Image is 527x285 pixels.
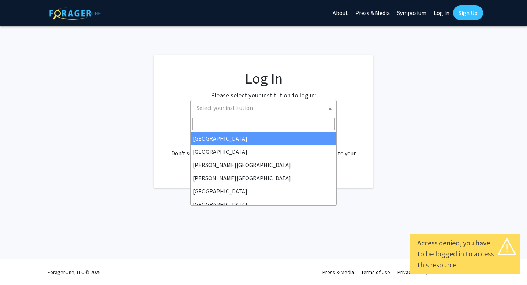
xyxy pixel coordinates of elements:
[453,5,483,20] a: Sign Up
[191,145,336,158] li: [GEOGRAPHIC_DATA]
[322,269,354,275] a: Press & Media
[417,237,512,270] div: Access denied, you have to be logged in to access this resource
[48,259,101,285] div: ForagerOne, LLC © 2025
[168,131,359,166] div: No account? . Don't see your institution? about bringing ForagerOne to your institution.
[197,104,253,111] span: Select your institution
[168,70,359,87] h1: Log In
[211,90,316,100] label: Please select your institution to log in:
[361,269,390,275] a: Terms of Use
[191,171,336,185] li: [PERSON_NAME][GEOGRAPHIC_DATA]
[194,100,336,115] span: Select your institution
[191,132,336,145] li: [GEOGRAPHIC_DATA]
[190,100,337,116] span: Select your institution
[191,198,336,211] li: [GEOGRAPHIC_DATA]
[192,118,335,130] input: Search
[397,269,428,275] a: Privacy Policy
[191,185,336,198] li: [GEOGRAPHIC_DATA]
[191,158,336,171] li: [PERSON_NAME][GEOGRAPHIC_DATA]
[49,7,101,20] img: ForagerOne Logo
